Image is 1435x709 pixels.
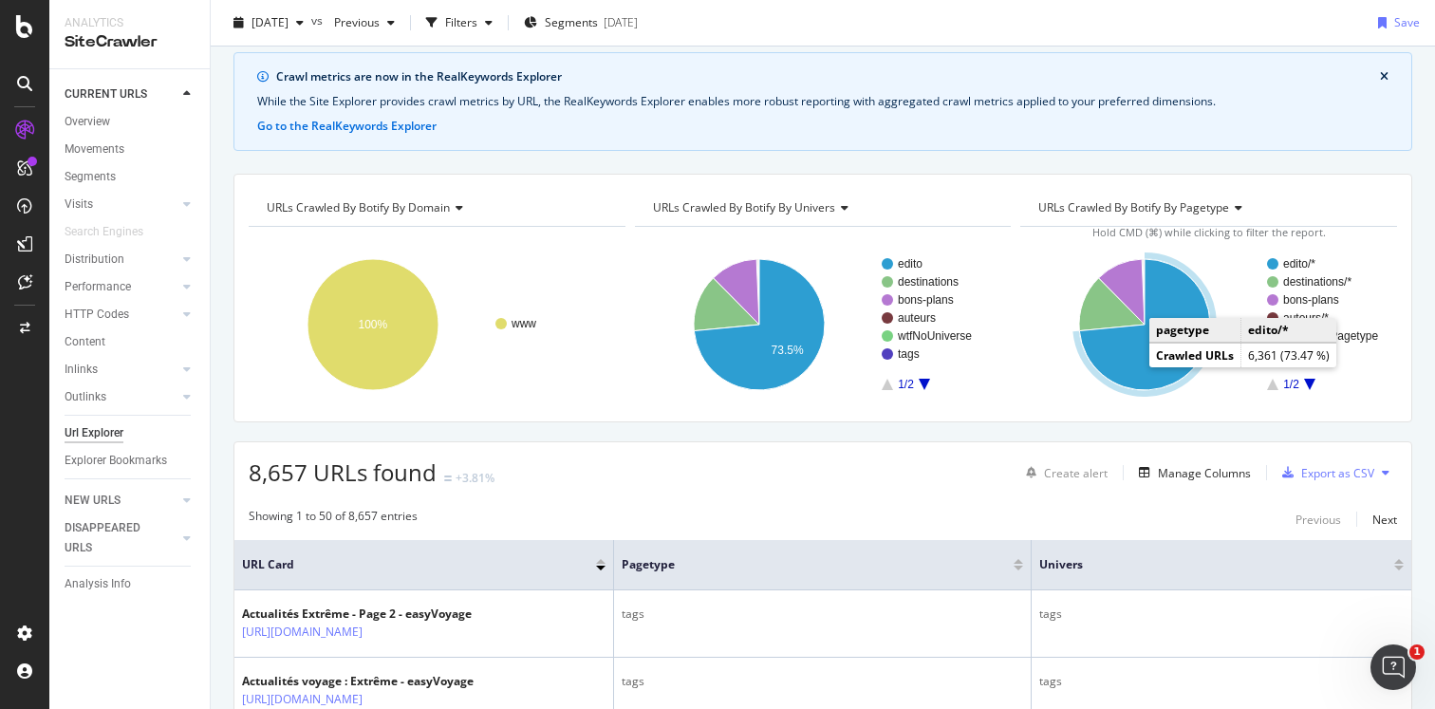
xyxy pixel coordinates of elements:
span: 2025 Jun. 23rd [252,14,289,30]
text: edito/* [1283,257,1315,271]
span: URLs Crawled By Botify By univers [653,199,835,215]
div: info banner [233,52,1412,151]
text: destinations/* [1283,275,1351,289]
div: Outlinks [65,387,106,407]
div: Showing 1 to 50 of 8,657 entries [249,508,418,531]
div: Crawl metrics are now in the RealKeywords Explorer [276,68,1380,85]
div: While the Site Explorer provides crawl metrics by URL, the RealKeywords Explorer enables more rob... [257,93,1388,110]
a: Distribution [65,250,177,270]
text: 1/2 [898,378,914,391]
div: Save [1394,14,1420,30]
div: Performance [65,277,131,297]
button: Next [1372,508,1397,531]
h4: URLs Crawled By Botify By pagetype [1034,193,1380,223]
a: HTTP Codes [65,305,177,325]
text: tags [898,347,920,361]
div: Inlinks [65,360,98,380]
text: www [511,317,536,330]
div: Filters [445,14,477,30]
span: 8,657 URLs found [249,457,437,488]
button: Previous [326,8,402,38]
div: [DATE] [604,14,638,30]
text: 1/2 [1283,378,1299,391]
button: Segments[DATE] [516,8,645,38]
span: URLs Crawled By Botify By domain [267,199,450,215]
td: edito/* [1241,318,1337,343]
div: Overview [65,112,110,132]
div: SiteCrawler [65,31,195,53]
div: Url Explorer [65,423,123,443]
div: Visits [65,195,93,215]
button: [DATE] [226,8,311,38]
a: CURRENT URLS [65,84,177,104]
a: [URL][DOMAIN_NAME] [242,690,363,709]
div: Explorer Bookmarks [65,451,167,471]
svg: A chart. [635,242,1012,407]
div: DISAPPEARED URLS [65,518,160,558]
a: Search Engines [65,222,162,242]
button: Go to the RealKeywords Explorer [257,118,437,135]
a: Analysis Info [65,574,196,594]
div: Content [65,332,105,352]
div: CURRENT URLS [65,84,147,104]
a: Overview [65,112,196,132]
text: 73.5% [771,344,803,357]
a: Content [65,332,196,352]
div: tags [1039,673,1404,690]
text: wtfNoUniverse [897,329,972,343]
text: bons-plans [1283,293,1339,307]
button: Export as CSV [1275,457,1374,488]
span: Previous [326,14,380,30]
div: Actualités voyage : Extrême - easyVoyage [242,673,474,690]
a: Segments [65,167,196,187]
text: auteurs/* [1283,311,1329,325]
div: Distribution [65,250,124,270]
div: Segments [65,167,116,187]
a: Url Explorer [65,423,196,443]
text: edito [898,257,922,271]
div: Previous [1295,512,1341,528]
a: NEW URLS [65,491,177,511]
div: tags [622,606,1023,623]
svg: A chart. [1020,242,1397,407]
div: Create alert [1044,465,1108,481]
div: Search Engines [65,222,143,242]
span: vs [311,12,326,28]
span: Segments [545,14,598,30]
h4: URLs Crawled By Botify By domain [263,193,608,223]
a: [URL][DOMAIN_NAME] [242,623,363,642]
span: URLs Crawled By Botify By pagetype [1038,199,1229,215]
img: Equal [444,476,452,481]
button: Create alert [1018,457,1108,488]
div: Export as CSV [1301,465,1374,481]
svg: A chart. [249,242,625,407]
a: Performance [65,277,177,297]
td: pagetype [1149,318,1241,343]
iframe: Intercom live chat [1370,644,1416,690]
a: Explorer Bookmarks [65,451,196,471]
span: pagetype [622,556,985,573]
div: +3.81% [456,470,494,486]
div: Movements [65,140,124,159]
div: Manage Columns [1158,465,1251,481]
button: close banner [1375,65,1393,89]
div: Analytics [65,15,195,31]
button: Filters [419,8,500,38]
div: tags [622,673,1023,690]
a: Inlinks [65,360,177,380]
button: Save [1370,8,1420,38]
a: Outlinks [65,387,177,407]
div: Actualités Extrême - Page 2 - easyVoyage [242,606,472,623]
a: DISAPPEARED URLS [65,518,177,558]
div: NEW URLS [65,491,121,511]
h4: URLs Crawled By Botify By univers [649,193,995,223]
button: Manage Columns [1131,461,1251,484]
div: HTTP Codes [65,305,129,325]
td: 6,361 (73.47 %) [1241,344,1337,368]
a: Movements [65,140,196,159]
text: destinations [898,275,959,289]
text: bons-plans [898,293,954,307]
div: tags [1039,606,1404,623]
